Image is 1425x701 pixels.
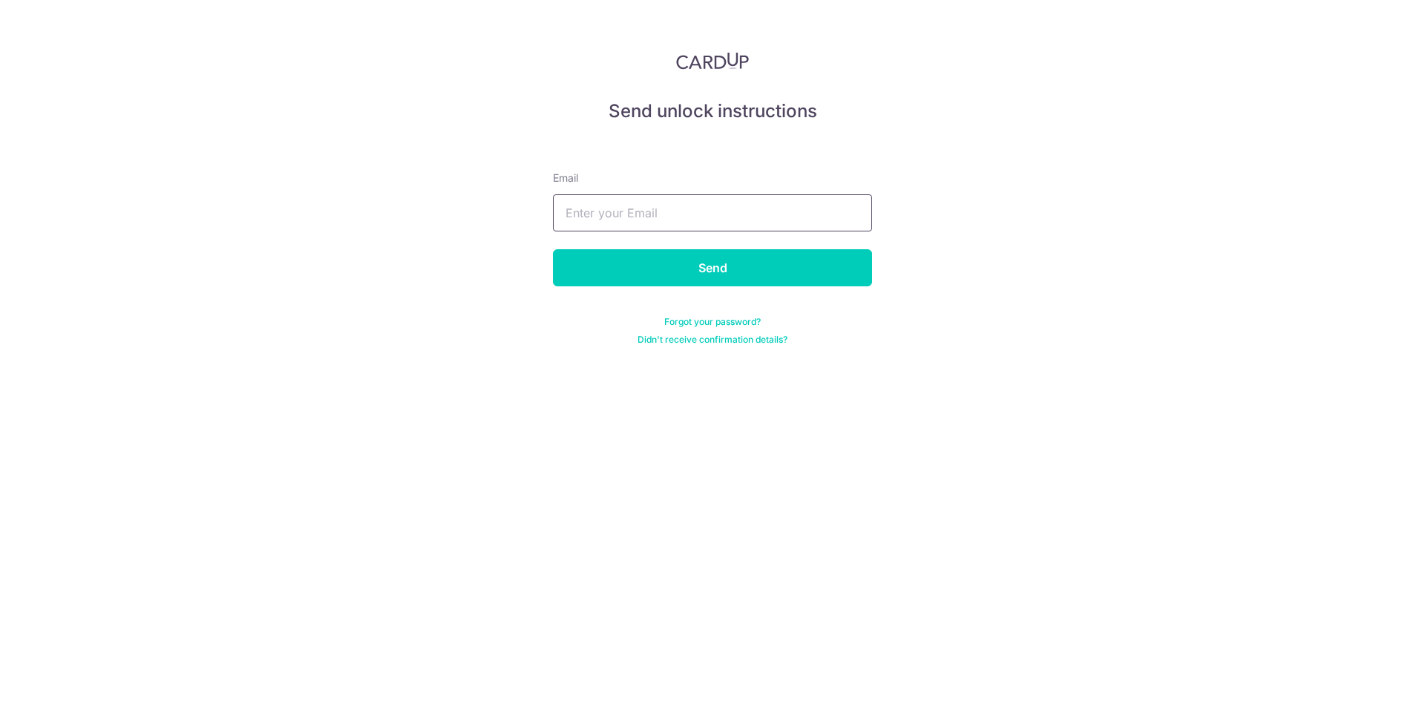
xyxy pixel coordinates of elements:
input: Send [553,249,872,286]
input: Enter your Email [553,194,872,231]
a: Forgot your password? [664,316,761,328]
a: Didn't receive confirmation details? [638,334,787,346]
span: translation missing: en.devise.label.Email [553,171,578,184]
h5: Send unlock instructions [553,99,872,123]
img: CardUp Logo [676,52,749,70]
